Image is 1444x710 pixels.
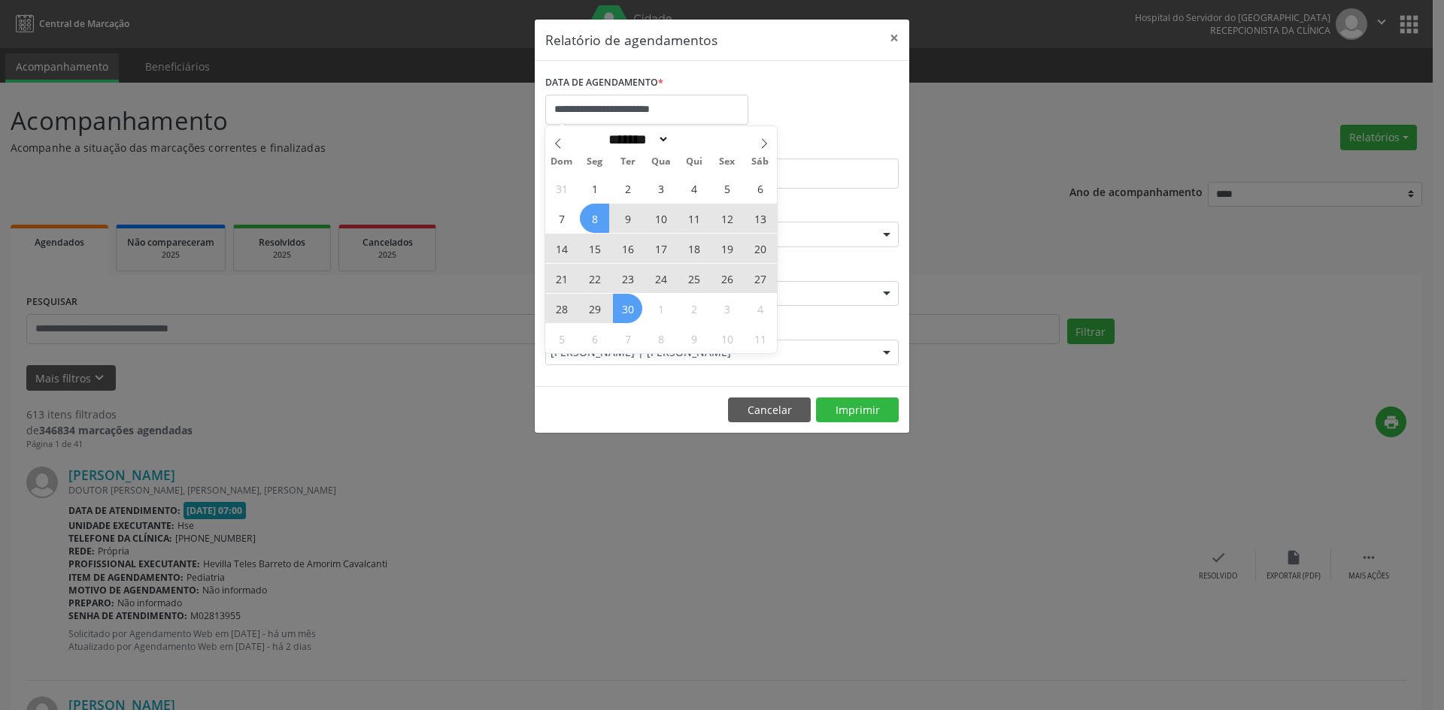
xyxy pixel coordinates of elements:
[580,294,609,323] span: Setembro 29, 2025
[580,324,609,353] span: Outubro 6, 2025
[745,294,775,323] span: Outubro 4, 2025
[646,324,675,353] span: Outubro 8, 2025
[712,294,742,323] span: Outubro 3, 2025
[613,324,642,353] span: Outubro 7, 2025
[547,234,576,263] span: Setembro 14, 2025
[712,324,742,353] span: Outubro 10, 2025
[547,174,576,203] span: Agosto 31, 2025
[745,264,775,293] span: Setembro 27, 2025
[678,157,711,167] span: Qui
[545,157,578,167] span: Dom
[745,174,775,203] span: Setembro 6, 2025
[613,204,642,233] span: Setembro 9, 2025
[545,71,663,95] label: DATA DE AGENDAMENTO
[679,264,708,293] span: Setembro 25, 2025
[578,157,611,167] span: Seg
[711,157,744,167] span: Sex
[726,135,899,159] label: ATÉ
[545,30,717,50] h5: Relatório de agendamentos
[613,234,642,263] span: Setembro 16, 2025
[580,264,609,293] span: Setembro 22, 2025
[679,234,708,263] span: Setembro 18, 2025
[547,324,576,353] span: Outubro 5, 2025
[712,174,742,203] span: Setembro 5, 2025
[712,204,742,233] span: Setembro 12, 2025
[679,174,708,203] span: Setembro 4, 2025
[613,174,642,203] span: Setembro 2, 2025
[728,397,811,423] button: Cancelar
[645,157,678,167] span: Qua
[646,174,675,203] span: Setembro 3, 2025
[879,20,909,56] button: Close
[547,294,576,323] span: Setembro 28, 2025
[613,264,642,293] span: Setembro 23, 2025
[580,174,609,203] span: Setembro 1, 2025
[679,324,708,353] span: Outubro 9, 2025
[646,234,675,263] span: Setembro 17, 2025
[613,294,642,323] span: Setembro 30, 2025
[611,157,645,167] span: Ter
[580,234,609,263] span: Setembro 15, 2025
[745,234,775,263] span: Setembro 20, 2025
[745,204,775,233] span: Setembro 13, 2025
[745,324,775,353] span: Outubro 11, 2025
[816,397,899,423] button: Imprimir
[679,204,708,233] span: Setembro 11, 2025
[669,131,719,147] input: Year
[646,294,675,323] span: Outubro 1, 2025
[744,157,777,167] span: Sáb
[712,234,742,263] span: Setembro 19, 2025
[547,204,576,233] span: Setembro 7, 2025
[712,264,742,293] span: Setembro 26, 2025
[603,131,669,147] select: Month
[679,294,708,323] span: Outubro 2, 2025
[646,204,675,233] span: Setembro 10, 2025
[646,264,675,293] span: Setembro 24, 2025
[547,264,576,293] span: Setembro 21, 2025
[580,204,609,233] span: Setembro 8, 2025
